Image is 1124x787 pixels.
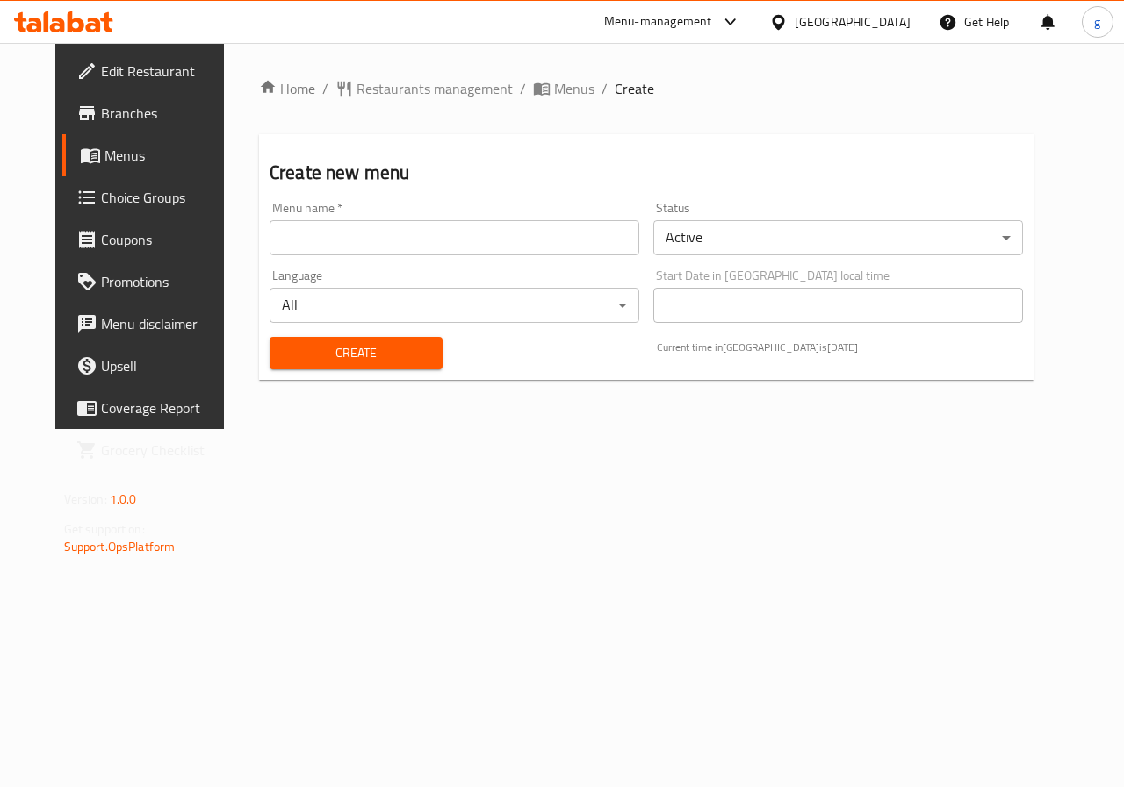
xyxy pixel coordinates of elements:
input: Please enter Menu name [270,220,639,255]
li: / [322,78,328,99]
a: Upsell [62,345,243,387]
div: All [270,288,639,323]
h2: Create new menu [270,160,1023,186]
span: Version: [64,488,107,511]
span: Menus [554,78,594,99]
a: Restaurants management [335,78,513,99]
a: Branches [62,92,243,134]
span: Coupons [101,229,229,250]
span: Menus [104,145,229,166]
span: Get support on: [64,518,145,540]
a: Coverage Report [62,387,243,429]
a: Menus [62,134,243,176]
a: Edit Restaurant [62,50,243,92]
div: [GEOGRAPHIC_DATA] [795,12,911,32]
div: Menu-management [604,11,712,32]
span: Branches [101,103,229,124]
span: Edit Restaurant [101,61,229,82]
span: Coverage Report [101,397,229,419]
a: Grocery Checklist [62,429,243,471]
span: Grocery Checklist [101,440,229,461]
button: Create [270,337,443,369]
li: / [520,78,526,99]
nav: breadcrumb [259,78,1034,99]
span: Promotions [101,271,229,292]
span: Create [615,78,654,99]
p: Current time in [GEOGRAPHIC_DATA] is [DATE] [657,340,1023,355]
a: Support.OpsPlatform [64,535,176,558]
span: Choice Groups [101,187,229,208]
span: Upsell [101,355,229,376]
a: Menu disclaimer [62,303,243,345]
a: Promotions [62,261,243,303]
span: Menu disclaimer [101,313,229,334]
a: Home [259,78,315,99]
span: Restaurants management [357,78,513,99]
span: Create [284,342,429,364]
a: Choice Groups [62,176,243,218]
a: Coupons [62,218,243,261]
div: Active [653,220,1023,255]
li: / [602,78,608,99]
span: g [1094,12,1100,32]
a: Menus [533,78,594,99]
span: 1.0.0 [110,488,137,511]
